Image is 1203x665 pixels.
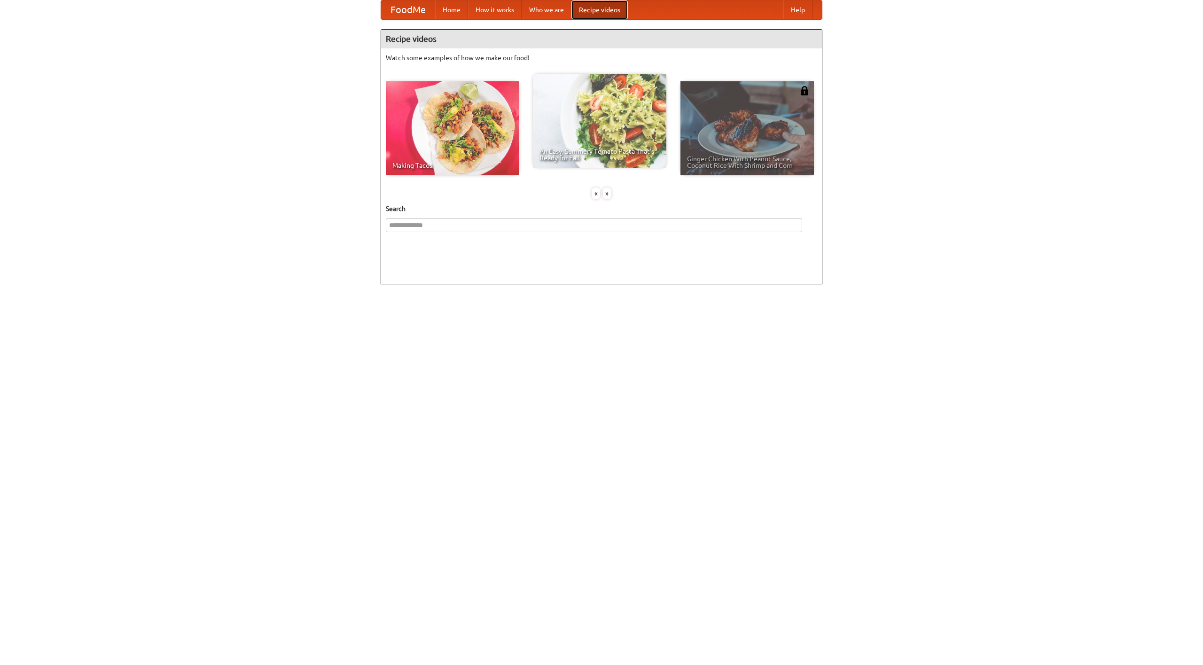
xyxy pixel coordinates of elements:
a: Home [435,0,468,19]
a: Making Tacos [386,81,519,175]
span: An Easy, Summery Tomato Pasta That's Ready for Fall [539,148,660,161]
div: » [603,188,611,199]
img: 483408.png [800,86,809,95]
h4: Recipe videos [381,30,822,48]
p: Watch some examples of how we make our food! [386,53,817,63]
a: Help [783,0,812,19]
div: « [592,188,600,199]
a: An Easy, Summery Tomato Pasta That's Ready for Fall [533,74,666,168]
h5: Search [386,204,817,213]
a: How it works [468,0,522,19]
a: Who we are [522,0,571,19]
a: Recipe videos [571,0,628,19]
a: FoodMe [381,0,435,19]
span: Making Tacos [392,162,513,169]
